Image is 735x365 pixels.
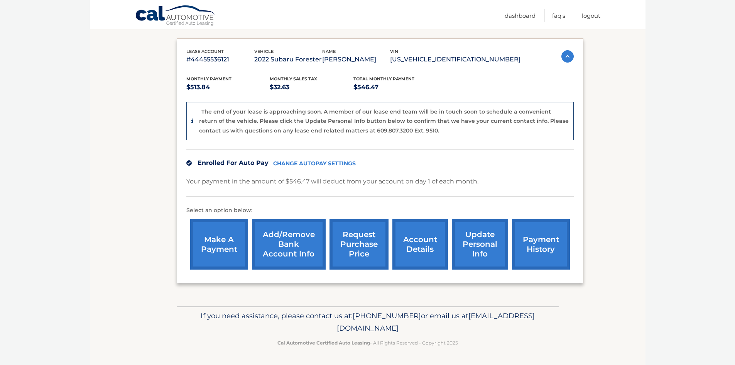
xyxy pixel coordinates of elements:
[254,54,322,65] p: 2022 Subaru Forester
[186,160,192,166] img: check.svg
[273,160,356,167] a: CHANGE AUTOPAY SETTINGS
[270,82,353,93] p: $32.63
[392,219,448,270] a: account details
[322,49,336,54] span: name
[252,219,326,270] a: Add/Remove bank account info
[190,219,248,270] a: make a payment
[582,9,600,22] a: Logout
[505,9,536,22] a: Dashboard
[561,50,574,63] img: accordion-active.svg
[552,9,565,22] a: FAQ's
[182,339,554,347] p: - All Rights Reserved - Copyright 2025
[452,219,508,270] a: update personal info
[186,82,270,93] p: $513.84
[198,159,269,166] span: Enrolled For Auto Pay
[322,54,390,65] p: [PERSON_NAME]
[390,54,520,65] p: [US_VEHICLE_IDENTIFICATION_NUMBER]
[254,49,274,54] span: vehicle
[199,108,569,134] p: The end of your lease is approaching soon. A member of our lease end team will be in touch soon t...
[353,311,421,320] span: [PHONE_NUMBER]
[135,5,216,27] a: Cal Automotive
[353,76,414,81] span: Total Monthly Payment
[337,311,535,333] span: [EMAIL_ADDRESS][DOMAIN_NAME]
[182,310,554,334] p: If you need assistance, please contact us at: or email us at
[277,340,370,346] strong: Cal Automotive Certified Auto Leasing
[390,49,398,54] span: vin
[186,76,231,81] span: Monthly Payment
[186,176,478,187] p: Your payment in the amount of $546.47 will deduct from your account on day 1 of each month.
[512,219,570,270] a: payment history
[353,82,437,93] p: $546.47
[186,54,254,65] p: #44455536121
[186,206,574,215] p: Select an option below:
[329,219,389,270] a: request purchase price
[186,49,224,54] span: lease account
[270,76,317,81] span: Monthly sales Tax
